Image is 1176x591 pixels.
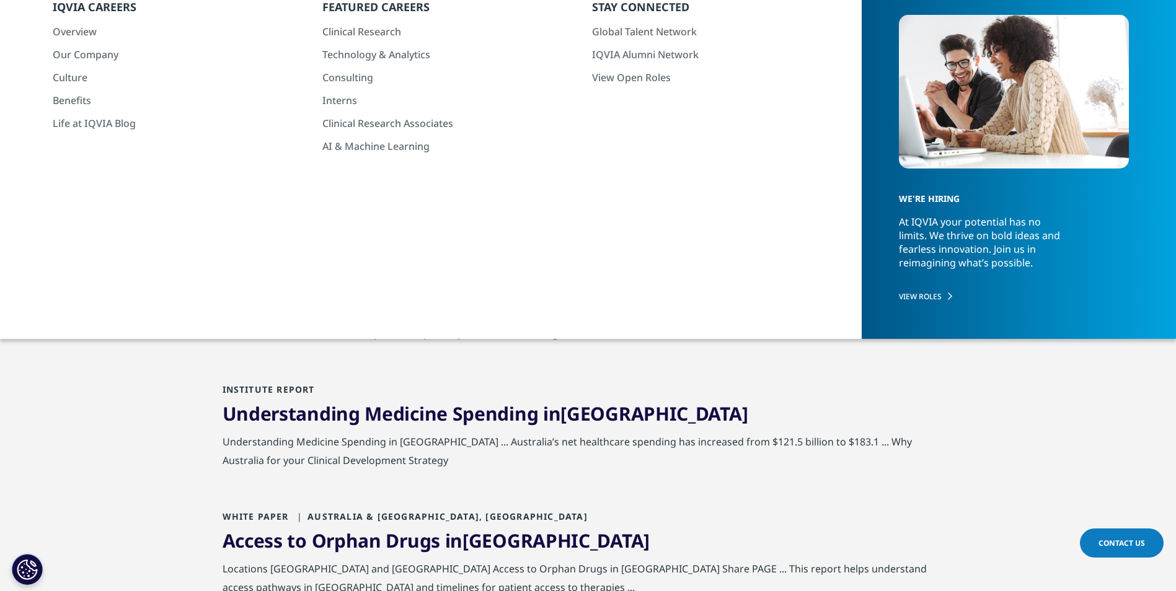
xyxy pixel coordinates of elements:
[899,291,1130,302] a: VIEW ROLES
[223,528,650,553] a: Access to Orphan Drugs in[GEOGRAPHIC_DATA]
[53,71,300,84] a: Culture
[223,432,954,476] div: Understanding Medicine Spending in [GEOGRAPHIC_DATA] ... Australia’s net healthcare spending has ...
[560,401,748,426] span: [GEOGRAPHIC_DATA]
[899,15,1130,169] img: 2213_cheerful-young-colleagues-using-laptop.jpg
[592,71,839,84] a: View Open Roles
[899,215,1070,281] p: At IQVIA your potential has no limits. We thrive on bold ideas and fearless innovation. Join us i...
[592,25,839,38] a: Global Talent Network
[1099,538,1145,548] span: Contact Us
[53,94,300,107] a: Benefits
[462,528,650,553] span: [GEOGRAPHIC_DATA]
[592,48,839,61] a: IQVIA Alumni Network
[12,554,43,585] button: Cookie 设置
[223,401,748,426] a: Understanding Medicine Spending in[GEOGRAPHIC_DATA]
[322,139,570,153] a: AI & Machine Learning
[322,94,570,107] a: Interns
[899,172,1118,215] h5: WE'RE HIRING
[1080,528,1164,558] a: Contact Us
[223,510,289,522] span: White Paper
[322,71,570,84] a: Consulting
[53,116,300,130] a: Life at IQVIA Blog
[322,25,570,38] a: Clinical Research
[322,116,570,130] a: Clinical Research Associates
[53,48,300,61] a: Our Company
[292,510,588,522] span: Australia & [GEOGRAPHIC_DATA], [GEOGRAPHIC_DATA]
[223,383,315,395] span: Institute Report
[322,48,570,61] a: Technology & Analytics
[53,25,300,38] a: Overview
